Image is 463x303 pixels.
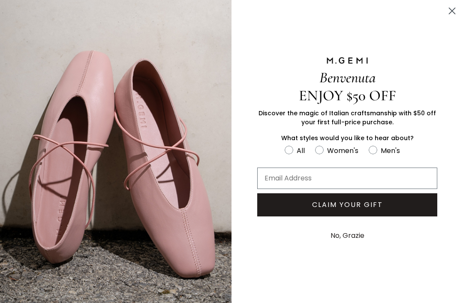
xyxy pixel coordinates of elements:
span: ENJOY $50 OFF [299,87,396,105]
button: Close dialog [445,3,460,18]
span: Benvenuta [319,69,376,87]
button: No, Grazie [326,225,369,246]
div: Men's [381,145,400,156]
span: Discover the magic of Italian craftsmanship with $50 off your first full-price purchase. [259,109,436,126]
span: What styles would you like to hear about? [281,134,414,142]
div: All [297,145,305,156]
input: Email Address [257,168,437,189]
img: M.GEMI [326,57,369,64]
div: Women's [327,145,358,156]
button: CLAIM YOUR GIFT [257,193,437,216]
